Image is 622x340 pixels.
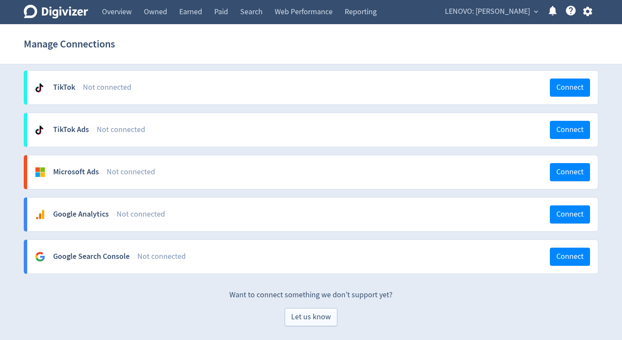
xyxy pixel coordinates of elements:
[97,124,550,135] div: Not connected
[35,252,45,262] svg: Google Analytics
[550,163,590,181] button: Connect
[556,253,584,261] span: Connect
[532,8,540,16] span: expand_more
[285,308,337,326] button: Let us know
[35,209,45,220] svg: Google Analytics
[550,79,590,97] button: Connect
[107,167,550,177] div: Not connected
[53,82,75,93] div: TikTok
[24,30,115,58] h1: Manage Connections
[53,124,89,135] div: TikTok Ads
[550,205,590,224] button: Connect
[53,209,109,220] div: Google Analytics
[556,126,584,134] span: Connect
[53,251,130,262] div: Google Search Console
[27,240,598,274] a: Google Search ConsoleNot connectedConnect
[442,5,540,19] button: LENOVO: [PERSON_NAME]
[291,313,331,321] span: Let us know
[556,168,584,176] span: Connect
[27,71,598,104] a: TikTokNot connectedConnect
[27,113,598,147] a: TikTok AdsNot connectedConnect
[550,121,590,139] button: Connect
[550,248,590,266] button: Connect
[27,155,598,189] a: Microsoft AdsNot connectedConnect
[83,82,550,93] div: Not connected
[137,251,550,262] div: Not connected
[53,167,99,177] div: Microsoft Ads
[27,198,598,231] a: Google AnalyticsNot connectedConnect
[24,282,598,300] p: Want to connect something we don’t support yet?
[556,211,584,218] span: Connect
[445,5,530,19] span: LENOVO: [PERSON_NAME]
[556,84,584,91] span: Connect
[117,209,550,220] div: Not connected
